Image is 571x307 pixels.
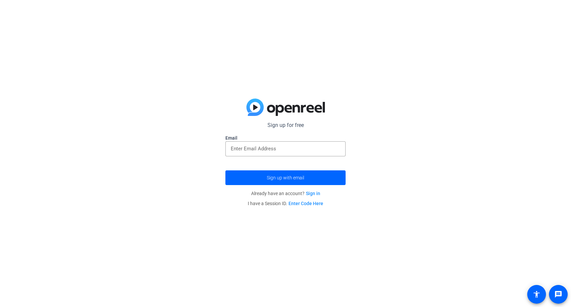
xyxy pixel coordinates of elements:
img: blue-gradient.svg [246,99,325,116]
p: Sign up for free [225,121,346,129]
a: Enter Code Here [289,201,323,206]
span: Already have an account? [251,191,320,196]
mat-icon: message [554,290,562,298]
button: Sign up with email [225,170,346,185]
mat-icon: accessibility [533,290,541,298]
a: Sign in [306,191,320,196]
span: I have a Session ID. [248,201,323,206]
input: Enter Email Address [231,145,340,153]
label: Email [225,135,346,141]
